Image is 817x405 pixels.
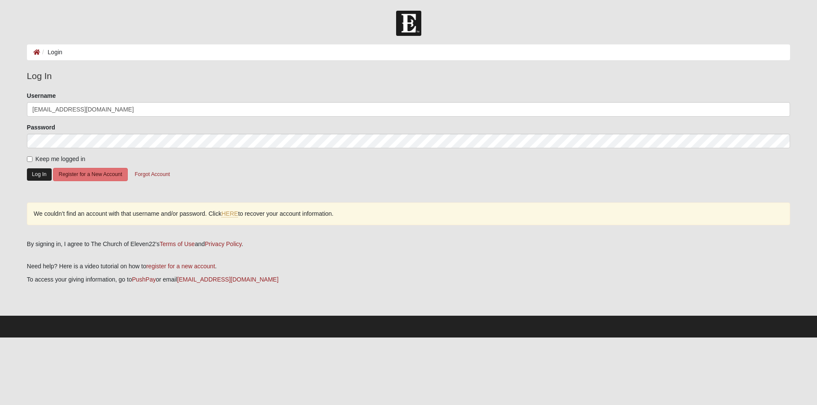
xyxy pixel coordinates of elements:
a: [EMAIL_ADDRESS][DOMAIN_NAME] [177,276,279,283]
a: Privacy Policy [205,241,241,247]
div: We couldn’t find an account with that username and/or password. Click to recover your account inf... [27,202,790,225]
span: Keep me logged in [35,156,85,162]
button: Forgot Account [129,168,175,181]
a: Terms of Use [159,241,194,247]
p: Need help? Here is a video tutorial on how to . [27,262,790,271]
a: HERE [221,210,238,217]
p: To access your giving information, go to or email [27,275,790,284]
label: Password [27,123,55,132]
a: PushPay [132,276,156,283]
button: Register for a New Account [53,168,127,181]
a: register for a new account [146,263,215,270]
button: Log In [27,168,52,181]
input: Keep me logged in [27,156,32,162]
label: Username [27,91,56,100]
li: Login [40,48,62,57]
img: Church of Eleven22 Logo [396,11,421,36]
div: By signing in, I agree to The Church of Eleven22's and . [27,240,790,249]
legend: Log In [27,69,790,83]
